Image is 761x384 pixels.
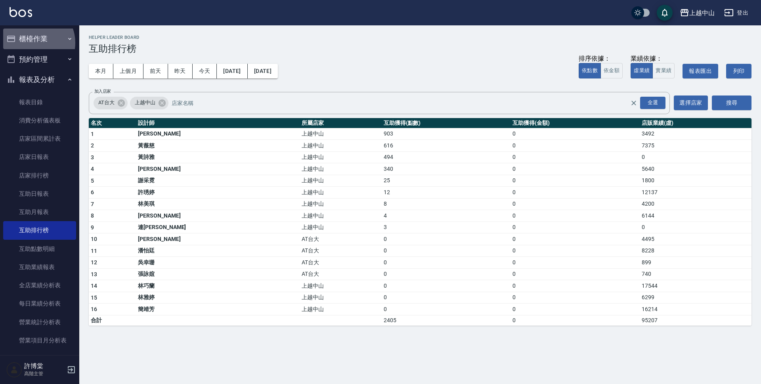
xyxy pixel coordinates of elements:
a: 互助日報表 [3,185,76,203]
th: 設計師 [136,118,300,128]
span: 6 [91,189,94,195]
button: 虛業績 [631,63,653,78]
a: 消費分析儀表板 [3,111,76,130]
button: 依點數 [579,63,601,78]
a: 互助業績報表 [3,258,76,276]
td: 0 [511,128,640,140]
td: 0 [511,140,640,152]
div: 排序依據： [579,55,623,63]
span: 3 [91,154,94,160]
td: 0 [511,257,640,269]
td: [PERSON_NAME] [136,233,300,245]
td: 0 [511,245,640,257]
td: 494 [382,151,511,163]
td: 0 [511,268,640,280]
span: 10 [91,236,98,242]
span: 11 [91,248,98,254]
td: 上越中山 [300,304,382,315]
td: 0 [640,151,751,163]
a: 營業統計分析表 [3,313,76,331]
button: [DATE] [217,64,247,78]
td: 黃薇慈 [136,140,300,152]
a: 互助點數明細 [3,240,76,258]
td: 上越中山 [300,210,382,222]
div: AT台大 [94,97,128,109]
td: 上越中山 [300,198,382,210]
h5: 許博棠 [24,362,65,370]
h2: Helper Leader Board [89,35,751,40]
a: 每日業績分析表 [3,294,76,313]
span: 7 [91,201,94,207]
button: 今天 [193,64,217,78]
td: 0 [511,163,640,175]
td: 25 [382,175,511,187]
td: 上越中山 [300,292,382,304]
button: 前天 [143,64,168,78]
table: a dense table [89,118,751,326]
a: 全店業績分析表 [3,276,76,294]
td: 許琇婷 [136,187,300,199]
td: 4 [382,210,511,222]
button: save [657,5,673,21]
button: 上個月 [113,64,143,78]
span: 1 [91,131,94,137]
img: Logo [10,7,32,17]
span: 8 [91,212,94,219]
input: 店家名稱 [170,96,644,110]
h3: 互助排行榜 [89,43,751,54]
td: 吳幸珊 [136,257,300,269]
td: 6144 [640,210,751,222]
td: 簡靖芳 [136,304,300,315]
td: 0 [511,315,640,325]
td: 上越中山 [300,187,382,199]
td: [PERSON_NAME] [136,163,300,175]
td: 4200 [640,198,751,210]
th: 互助獲得(金額) [511,118,640,128]
td: 0 [382,292,511,304]
td: 0 [382,280,511,292]
button: Clear [628,97,639,109]
span: 2 [91,142,94,149]
td: 合計 [89,315,136,325]
td: 95207 [640,315,751,325]
td: 8 [382,198,511,210]
img: Person [6,362,22,378]
td: 903 [382,128,511,140]
td: AT台大 [300,257,382,269]
td: 上越中山 [300,140,382,152]
p: 高階主管 [24,370,65,377]
td: 0 [382,304,511,315]
td: 0 [382,233,511,245]
td: 0 [511,210,640,222]
th: 名次 [89,118,136,128]
td: 黃詩雅 [136,151,300,163]
td: 0 [511,151,640,163]
a: 設計師業績表 [3,350,76,368]
a: 報表目錄 [3,93,76,111]
div: 全選 [640,97,665,109]
button: [DATE] [248,64,278,78]
div: 上越中山 [689,8,715,18]
td: 林巧蘭 [136,280,300,292]
span: 14 [91,283,98,289]
td: 12 [382,187,511,199]
td: 潘怡廷 [136,245,300,257]
button: 上越中山 [677,5,718,21]
td: 謝采霓 [136,175,300,187]
a: 店家區間累計表 [3,130,76,148]
td: 林美琪 [136,198,300,210]
td: 0 [511,292,640,304]
button: 報表匯出 [683,64,718,78]
span: 12 [91,259,98,266]
button: 本月 [89,64,113,78]
td: AT台大 [300,268,382,280]
td: 5640 [640,163,751,175]
td: 林雅婷 [136,292,300,304]
td: 上越中山 [300,222,382,233]
span: 9 [91,224,94,231]
td: 上越中山 [300,175,382,187]
td: 340 [382,163,511,175]
td: 7375 [640,140,751,152]
td: 616 [382,140,511,152]
span: 15 [91,294,98,301]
